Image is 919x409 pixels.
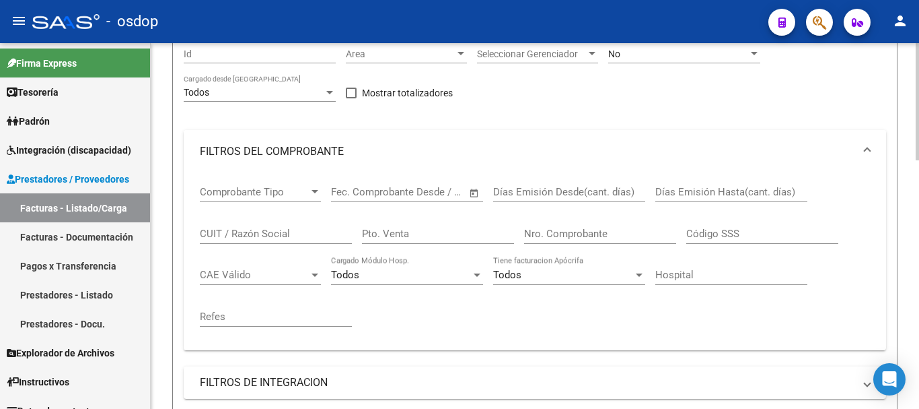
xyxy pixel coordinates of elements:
input: End date [387,186,452,198]
mat-panel-title: FILTROS DE INTEGRACION [200,375,854,390]
mat-expansion-panel-header: FILTROS DEL COMPROBANTE [184,130,886,173]
span: Instructivos [7,375,69,389]
mat-expansion-panel-header: FILTROS DE INTEGRACION [184,367,886,399]
span: Todos [184,87,209,98]
span: Todos [331,269,359,281]
span: - osdop [106,7,158,36]
span: Area [346,49,455,60]
span: Seleccionar Gerenciador [477,49,586,60]
span: Padrón [7,114,50,129]
div: Open Intercom Messenger [873,363,906,396]
span: Explorador de Archivos [7,346,114,360]
span: Firma Express [7,56,77,71]
div: FILTROS DEL COMPROBANTE [184,173,886,350]
button: Open calendar [467,185,482,201]
span: No [608,49,620,59]
span: CAE Válido [200,269,309,281]
mat-panel-title: FILTROS DEL COMPROBANTE [200,144,854,159]
span: Integración (discapacidad) [7,143,131,158]
span: Mostrar totalizadores [362,85,453,101]
span: Todos [493,269,521,281]
mat-icon: menu [11,13,27,29]
span: Tesorería [7,85,59,100]
input: Start date [331,186,375,198]
mat-icon: person [892,13,908,29]
span: Prestadores / Proveedores [7,172,129,187]
span: Comprobante Tipo [200,186,309,198]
